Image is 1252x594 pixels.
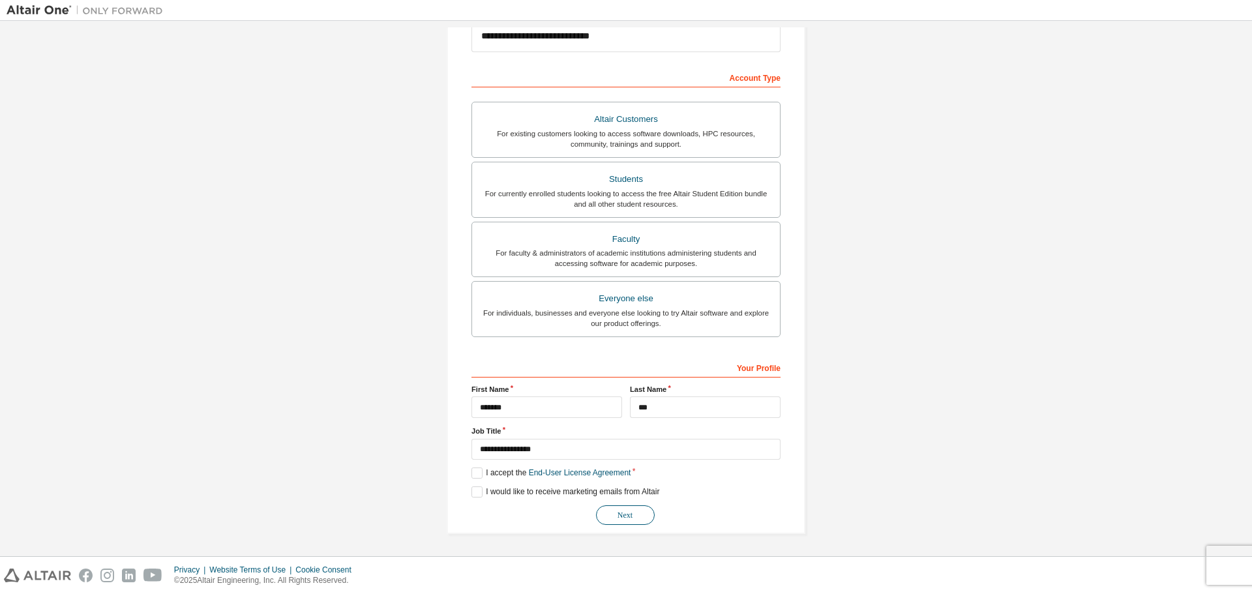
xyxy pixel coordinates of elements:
p: © 2025 Altair Engineering, Inc. All Rights Reserved. [174,575,359,586]
img: Altair One [7,4,170,17]
div: Cookie Consent [295,565,359,575]
img: instagram.svg [100,569,114,582]
a: End-User License Agreement [529,468,631,477]
label: Job Title [471,426,781,436]
label: I accept the [471,468,631,479]
img: facebook.svg [79,569,93,582]
div: For faculty & administrators of academic institutions administering students and accessing softwa... [480,248,772,269]
img: altair_logo.svg [4,569,71,582]
div: Faculty [480,230,772,248]
label: I would like to receive marketing emails from Altair [471,486,659,497]
div: For individuals, businesses and everyone else looking to try Altair software and explore our prod... [480,308,772,329]
label: First Name [471,384,622,394]
div: Privacy [174,565,209,575]
div: Students [480,170,772,188]
div: For existing customers looking to access software downloads, HPC resources, community, trainings ... [480,128,772,149]
div: Altair Customers [480,110,772,128]
button: Next [596,505,655,525]
div: Your Profile [471,357,781,378]
label: Last Name [630,384,781,394]
div: For currently enrolled students looking to access the free Altair Student Edition bundle and all ... [480,188,772,209]
img: linkedin.svg [122,569,136,582]
img: youtube.svg [143,569,162,582]
div: Account Type [471,67,781,87]
div: Everyone else [480,290,772,308]
div: Website Terms of Use [209,565,295,575]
